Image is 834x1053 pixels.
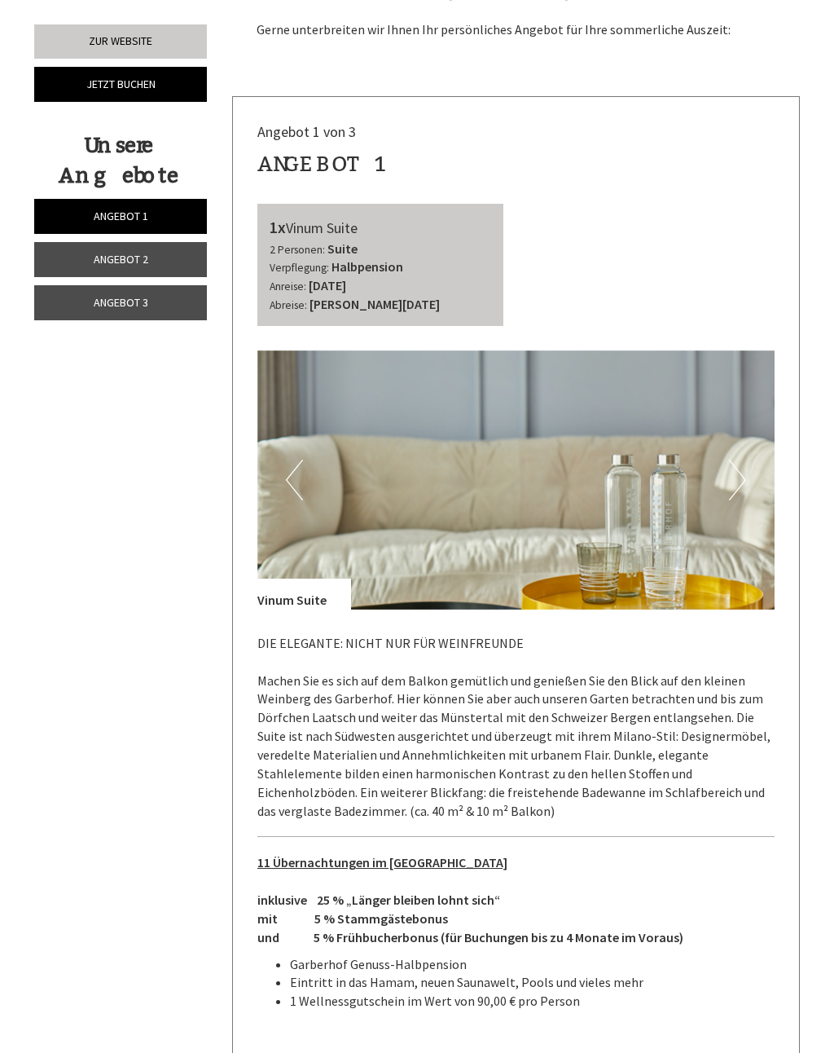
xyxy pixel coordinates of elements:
strong: inklusive 25 % „Länger bleiben lohnt sich“ mit 5 % Stammgästebonus und 5 % Frühbucherbonus (für B... [257,892,683,945]
small: Abreise: [270,298,307,312]
p: DIE ELEGANTE: NICHT NUR FÜR WEINFREUNDE Machen Sie es sich auf dem Balkon gemütlich und genießen ... [257,634,775,820]
b: Suite [327,240,358,257]
span: Angebot 1 von 3 [257,122,356,141]
b: [PERSON_NAME][DATE] [309,296,440,312]
b: 1x [270,217,286,237]
b: Halbpension [331,258,403,275]
img: image [257,350,775,610]
button: Next [729,460,746,500]
div: Unsere Angebote [34,130,202,191]
div: Vinum Suite [257,579,351,610]
div: Angebot 1 [257,149,388,179]
b: [DATE] [309,277,346,293]
small: 2 Personen: [270,243,325,257]
li: 1 Wellnessgutschein im Wert von 90,00 € pro Person [290,992,775,1011]
li: Eintritt in das Hamam, neuen Saunawelt, Pools und vieles mehr [290,973,775,992]
a: Jetzt buchen [34,67,207,102]
a: Zur Website [34,24,207,59]
li: Garberhof Genuss-Halbpension [290,955,775,974]
u: 11 Übernachtungen im [GEOGRAPHIC_DATA] [257,854,507,870]
span: Angebot 1 [94,209,148,223]
button: Previous [286,460,303,500]
small: Verpflegung: [270,261,329,275]
small: Anreise: [270,280,306,293]
span: Angebot 2 [94,252,148,267]
div: Vinum Suite [270,216,492,240]
span: Angebot 3 [94,295,148,310]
